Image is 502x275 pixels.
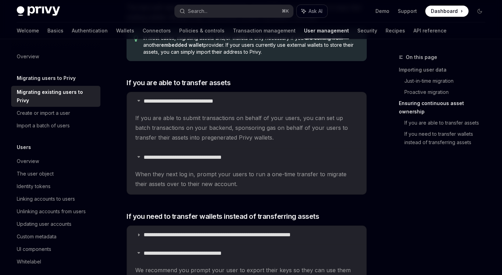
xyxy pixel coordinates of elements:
[17,245,51,253] div: UI components
[404,128,491,148] a: If you need to transfer wallets instead of transferring assets
[11,50,100,63] a: Overview
[282,8,289,14] span: ⌘ K
[17,143,31,151] h5: Users
[11,86,100,107] a: Migrating existing users to Privy
[17,22,39,39] a: Welcome
[399,98,491,117] a: Ensuring continuous asset ownership
[404,87,491,98] a: Proactive migration
[11,218,100,230] a: Updating user accounts
[399,64,491,75] a: Importing user data
[47,22,63,39] a: Basics
[404,117,491,128] a: If you are able to transfer assets
[135,113,358,142] span: If you are able to submit transactions on behalf of your users, you can set up batch transactions...
[17,195,75,203] div: Linking accounts to users
[474,6,485,17] button: Toggle dark mode
[357,22,377,39] a: Security
[425,6,469,17] a: Dashboard
[179,22,225,39] a: Policies & controls
[17,109,70,117] div: Create or import a user
[11,168,100,180] a: The user object
[72,22,108,39] a: Authentication
[11,180,100,193] a: Identity tokens
[143,35,360,55] span: In most cases, migrating assets and/or wallets is only necessary if you are coming from another p...
[17,170,54,178] div: The user object
[127,78,230,88] span: If you are able to transfer assets
[431,8,458,15] span: Dashboard
[406,53,437,61] span: On this page
[17,52,39,61] div: Overview
[17,220,71,228] div: Updating user accounts
[17,207,86,216] div: Unlinking accounts from users
[404,75,491,87] a: Just-in-time migration
[135,169,358,189] span: When they next log in, prompt your users to run a one-time transfer to migrate their assets over ...
[398,8,417,15] a: Support
[17,258,41,266] div: Whitelabel
[17,6,60,16] img: dark logo
[17,157,39,165] div: Overview
[233,22,296,39] a: Transaction management
[11,107,100,119] a: Create or import a user
[11,255,100,268] a: Whitelabel
[11,193,100,205] a: Linking accounts to users
[11,119,100,132] a: Import a batch of users
[143,22,171,39] a: Connectors
[17,182,51,191] div: Identity tokens
[17,74,76,82] h5: Migrating users to Privy
[188,7,207,15] div: Search...
[309,8,322,15] span: Ask AI
[297,5,327,17] button: Ask AI
[304,22,349,39] a: User management
[413,22,447,39] a: API reference
[17,121,70,130] div: Import a batch of users
[11,155,100,168] a: Overview
[116,22,134,39] a: Wallets
[11,205,100,218] a: Unlinking accounts from users
[127,211,319,221] span: If you need to transfer wallets instead of transferring assets
[11,243,100,255] a: UI components
[161,42,204,48] strong: embedded wallet
[11,230,100,243] a: Custom metadata
[17,88,96,105] div: Migrating existing users to Privy
[17,232,56,241] div: Custom metadata
[175,5,293,17] button: Search...⌘K
[375,8,389,15] a: Demo
[386,22,405,39] a: Recipes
